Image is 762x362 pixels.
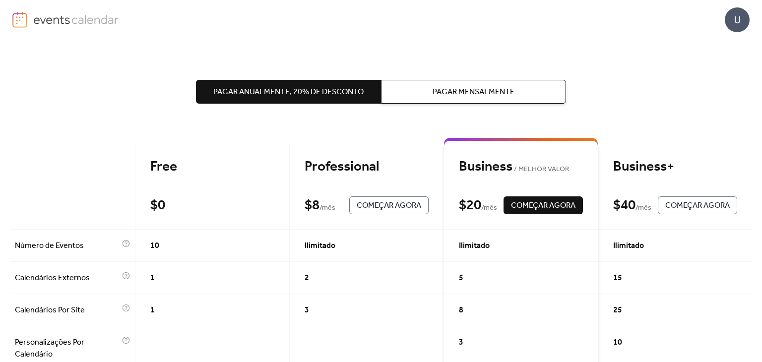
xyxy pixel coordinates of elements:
button: Pagar Anualmente, 20% de desconto [196,80,381,104]
span: 15 [613,272,622,284]
span: Começar Agora [357,200,421,212]
span: 3 [459,337,463,349]
button: Começar Agora [349,196,429,214]
span: 3 [305,304,309,316]
span: Pagar Mensalmente [433,86,514,98]
span: Calendários Por Site [15,304,120,316]
span: Número de Eventos [15,240,120,252]
div: Business [459,158,583,176]
span: Começar Agora [665,200,730,212]
span: 8 [459,304,463,316]
span: 1 [150,304,155,316]
img: logo [12,12,27,28]
div: $ 0 [150,197,165,214]
div: U [725,7,750,32]
button: Começar Agora [658,196,737,214]
span: 1 [150,272,155,284]
img: logo-type [33,12,119,27]
button: Começar Agora [504,196,583,214]
span: Começar Agora [511,200,575,212]
div: Professional [305,158,429,176]
span: Ilimitado [305,240,335,252]
span: MELHOR VALOR [512,164,569,176]
span: Ilimitado [459,240,490,252]
span: Pagar Anualmente, 20% de desconto [213,86,364,98]
span: Ilimitado [613,240,644,252]
div: Business+ [613,158,737,176]
span: 10 [150,240,159,252]
span: Calendários Externos [15,272,120,284]
span: Personalizações Por Calendário [15,337,120,361]
span: 5 [459,272,463,284]
div: $ 40 [613,197,635,214]
div: $ 20 [459,197,481,214]
button: Pagar Mensalmente [381,80,566,104]
div: Free [150,158,274,176]
div: $ 8 [305,197,319,214]
span: 10 [613,337,622,349]
span: 2 [305,272,309,284]
span: / mês [481,202,497,214]
span: 25 [613,304,622,316]
span: / mês [319,202,335,214]
span: / mês [635,202,651,214]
